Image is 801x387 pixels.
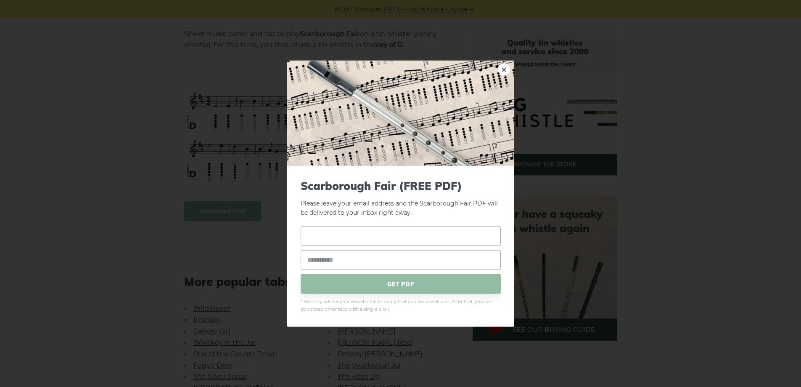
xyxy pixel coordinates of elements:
span: * We only ask for your email once to verify that you are a real user. After that, you can downloa... [301,298,501,313]
span: GET PDF [301,274,501,294]
p: Please leave your email address and the Scarborough Fair PDF will be delivered to your inbox righ... [301,179,501,218]
a: × [498,63,510,75]
img: Tin Whistle Tab Preview [287,60,514,165]
span: Scarborough Fair (FREE PDF) [301,179,501,192]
